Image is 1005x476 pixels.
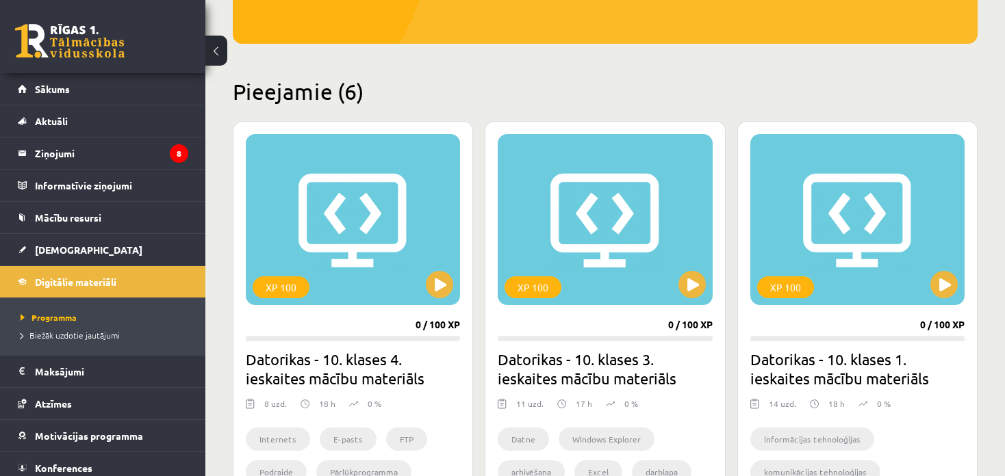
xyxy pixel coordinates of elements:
[828,397,845,410] p: 18 h
[35,276,116,288] span: Digitālie materiāli
[18,420,188,451] a: Motivācijas programma
[253,276,309,298] div: XP 100
[35,397,72,410] span: Atzīmes
[505,276,561,298] div: XP 100
[21,311,192,323] a: Programma
[246,349,460,388] h2: Datorikas - 10. klases 4. ieskaites mācību materiāls
[18,356,188,387] a: Maksājumi
[18,234,188,265] a: [DEMOGRAPHIC_DATA]
[35,137,188,169] legend: Ziņojumi
[21,329,192,341] a: Biežāk uzdotie jautājumi
[559,427,654,451] li: Windows Explorer
[246,427,310,451] li: Internets
[498,427,549,451] li: Datne
[18,73,188,105] a: Sākums
[18,137,188,169] a: Ziņojumi8
[750,349,965,388] h2: Datorikas - 10. klases 1. ieskaites mācību materiāls
[15,24,125,58] a: Rīgas 1. Tālmācības vidusskola
[18,202,188,233] a: Mācību resursi
[21,330,120,341] span: Biežāk uzdotie jautājumi
[877,397,891,410] p: 0 %
[264,397,287,418] div: 8 uzd.
[498,349,712,388] h2: Datorikas - 10. klases 3. ieskaites mācību materiāls
[757,276,814,298] div: XP 100
[233,78,978,105] h2: Pieejamie (6)
[18,105,188,137] a: Aktuāli
[35,243,142,256] span: [DEMOGRAPHIC_DATA]
[18,388,188,419] a: Atzīmes
[624,397,638,410] p: 0 %
[35,429,143,442] span: Motivācijas programma
[769,397,796,418] div: 14 uzd.
[750,427,874,451] li: informācijas tehnoloģijas
[35,83,70,95] span: Sākums
[516,397,544,418] div: 11 uzd.
[576,397,592,410] p: 17 h
[170,144,188,163] i: 8
[35,115,68,127] span: Aktuāli
[320,427,377,451] li: E-pasts
[18,266,188,297] a: Digitālie materiāli
[319,397,335,410] p: 18 h
[35,211,101,224] span: Mācību resursi
[35,462,92,474] span: Konferences
[386,427,427,451] li: FTP
[18,170,188,201] a: Informatīvie ziņojumi
[35,356,188,387] legend: Maksājumi
[368,397,381,410] p: 0 %
[21,312,77,323] span: Programma
[35,170,188,201] legend: Informatīvie ziņojumi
